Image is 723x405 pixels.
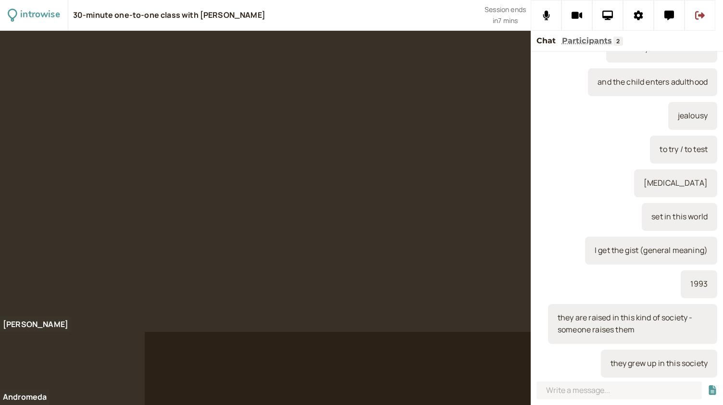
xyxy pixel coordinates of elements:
div: introwise [20,8,60,23]
div: 8/21/2025, 8:20:20 AM [585,237,717,265]
input: Write a message... [536,381,702,399]
span: in 7 mins [493,15,518,26]
button: Chat [536,35,556,47]
span: 2 [613,37,623,46]
div: 8/21/2025, 8:12:04 AM [668,102,717,130]
div: 8/21/2025, 8:17:22 AM [642,203,717,231]
div: 8/21/2025, 8:20:57 AM [681,270,717,298]
div: 8/21/2025, 8:14:07 AM [634,169,717,197]
div: 8/21/2025, 8:09:23 AM [588,68,717,96]
button: Share a file [708,385,717,395]
span: Session ends [485,4,526,15]
div: 30-minute one-to-one class with [PERSON_NAME] [73,10,265,21]
div: 8/21/2025, 8:22:22 AM [601,350,717,378]
div: 8/21/2025, 8:22:15 AM [548,304,717,344]
button: Participants [562,35,612,47]
div: Scheduled session end time. Don't worry, your call will continue [485,4,526,26]
div: 8/21/2025, 8:13:26 AM [650,136,717,164]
